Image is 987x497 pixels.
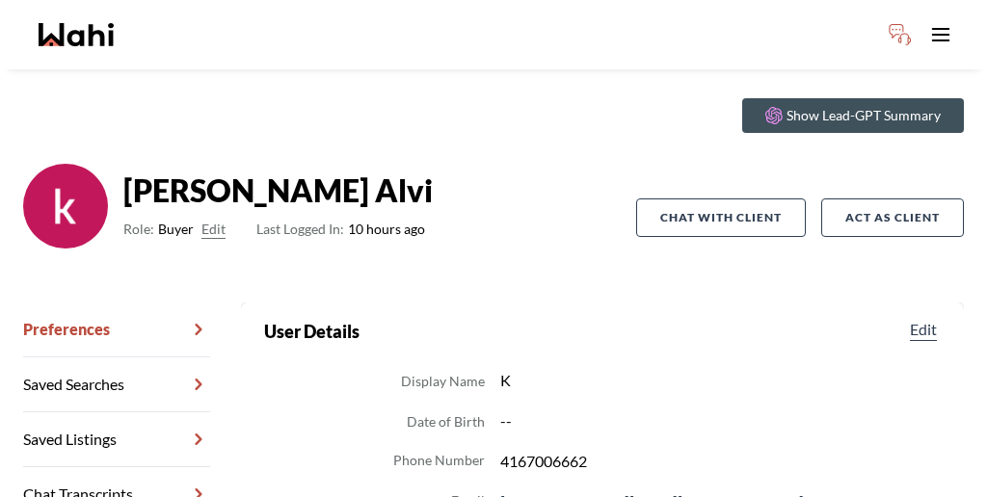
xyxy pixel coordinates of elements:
a: Preferences [23,302,210,357]
button: Toggle open navigation menu [921,15,960,54]
img: ACg8ocKb8OO132p4lzabGQ2tRzOWmiOIEFqZeFX8Cdsj7p-LjWrKwA=s96-c [23,164,108,248]
button: Act as Client [821,198,964,237]
p: Show Lead-GPT Summary [787,106,941,125]
button: Chat with client [636,198,806,237]
span: Role: [123,218,154,241]
span: 10 hours ago [256,218,425,241]
button: Edit [906,318,941,341]
dd: 4167006662 [500,449,941,474]
dd: -- [500,408,941,433]
dt: Date of Birth [407,410,485,433]
span: Last Logged In: [256,221,344,237]
span: Buyer [158,218,194,241]
button: Edit [201,218,226,241]
button: Show Lead-GPT Summary [742,98,964,133]
strong: [PERSON_NAME] Alvi [123,171,433,210]
a: Saved Listings [23,412,210,467]
dt: Display Name [401,370,485,393]
dt: Phone Number [393,449,485,474]
dd: K [500,368,941,393]
h2: User Details [264,318,360,345]
a: Saved Searches [23,357,210,412]
a: Wahi homepage [39,23,114,46]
